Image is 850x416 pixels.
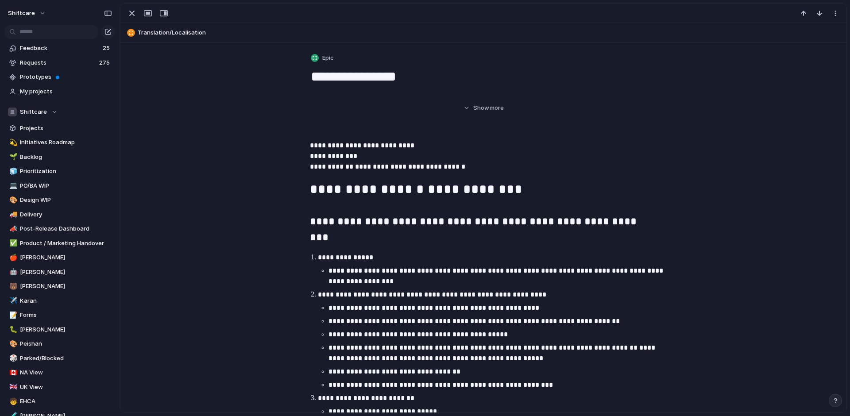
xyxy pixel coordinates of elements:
a: 🌱Backlog [4,150,115,164]
button: 🚚 [8,210,17,219]
span: [PERSON_NAME] [20,325,112,334]
div: ✈️ [9,296,15,306]
button: 🍎 [8,253,17,262]
span: Feedback [20,44,100,53]
div: 🇬🇧 [9,382,15,392]
button: 🇨🇦 [8,368,17,377]
div: 🐛 [9,324,15,335]
span: more [490,104,504,112]
div: 🍎 [9,253,15,263]
div: 🐻 [9,281,15,292]
div: 🤖[PERSON_NAME] [4,266,115,279]
span: Forms [20,311,112,320]
button: 📣 [8,224,17,233]
a: 🐻[PERSON_NAME] [4,280,115,293]
div: 🎲 [9,353,15,363]
button: 🐛 [8,325,17,334]
a: 💫Initiatives Roadmap [4,136,115,149]
div: 🚚 [9,209,15,220]
span: Delivery [20,210,112,219]
button: 🐻 [8,282,17,291]
span: Epic [322,54,334,62]
div: 🇨🇦 [9,368,15,378]
a: 🧊Prioritization [4,165,115,178]
span: Prototypes [20,73,112,81]
div: 🎨 [9,339,15,349]
div: ✅Product / Marketing Handover [4,237,115,250]
a: Projects [4,122,115,135]
a: 🚚Delivery [4,208,115,221]
a: Requests275 [4,56,115,69]
span: [PERSON_NAME] [20,268,112,277]
button: 🎨 [8,196,17,204]
button: 🤖 [8,268,17,277]
div: 💻 [9,181,15,191]
span: PO/BA WIP [20,181,112,190]
button: 🌱 [8,153,17,162]
span: Projects [20,124,112,133]
a: 🎨Peishan [4,337,115,351]
button: shiftcare [4,6,50,20]
a: 🍎[PERSON_NAME] [4,251,115,264]
span: 25 [103,44,112,53]
span: EHCA [20,397,112,406]
span: Shiftcare [20,108,47,116]
div: 📝 [9,310,15,320]
div: 🧒 [9,397,15,407]
button: ✈️ [8,297,17,305]
button: 🎨 [8,339,17,348]
a: 🎨Design WIP [4,193,115,207]
button: 🧒 [8,397,17,406]
button: 📝 [8,311,17,320]
button: Showmore [310,100,657,116]
button: 💻 [8,181,17,190]
div: 💫 [9,138,15,148]
span: Initiatives Roadmap [20,138,112,147]
button: 💫 [8,138,17,147]
a: Prototypes [4,70,115,84]
span: Show [473,104,489,112]
div: ✅ [9,238,15,248]
span: Post-Release Dashboard [20,224,112,233]
span: Karan [20,297,112,305]
span: My projects [20,87,112,96]
div: 🎨 [9,195,15,205]
a: 📣Post-Release Dashboard [4,222,115,235]
a: 🇨🇦NA View [4,366,115,379]
span: UK View [20,383,112,392]
a: 🎲Parked/Blocked [4,352,115,365]
span: [PERSON_NAME] [20,282,112,291]
div: 🧊 [9,166,15,177]
span: Design WIP [20,196,112,204]
a: 📝Forms [4,308,115,322]
span: Peishan [20,339,112,348]
div: 🌱 [9,152,15,162]
div: 🤖 [9,267,15,277]
a: 🐛[PERSON_NAME] [4,323,115,336]
span: [PERSON_NAME] [20,253,112,262]
div: 💻PO/BA WIP [4,179,115,193]
a: Feedback25 [4,42,115,55]
a: 🇬🇧UK View [4,381,115,394]
button: Epic [309,52,336,65]
button: Translation/Localisation [124,26,842,40]
a: ✈️Karan [4,294,115,308]
a: 🧒EHCA [4,395,115,408]
button: 🧊 [8,167,17,176]
span: 275 [99,58,112,67]
button: 🇬🇧 [8,383,17,392]
button: 🎲 [8,354,17,363]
